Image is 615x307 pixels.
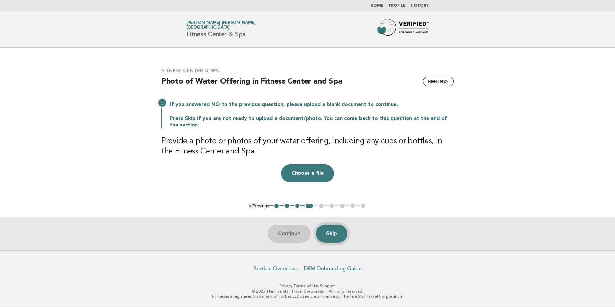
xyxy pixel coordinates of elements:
button: 2 [284,203,290,209]
a: Terms of Use [293,284,319,288]
button: 1 [273,203,280,209]
a: Privacy [280,284,292,288]
h3: Provide a photo or photos of your water offering, including any cups or bottles, in the Fitness C... [161,136,454,157]
a: History [411,4,429,8]
button: Skip [316,225,347,243]
a: Support [320,284,336,288]
button: 3 [294,203,301,209]
button: < Previous [249,203,269,208]
a: Section Overviews [254,265,298,272]
p: · · [111,284,504,289]
p: Forbes is a registered trademark of Forbes LLC used under license by The Five Star Travel Corpora... [111,294,504,299]
span: [GEOGRAPHIC_DATA] [186,26,230,30]
button: 4 [305,203,314,209]
img: Forbes Travel Guide [377,19,429,40]
a: Profile [389,4,406,8]
a: [PERSON_NAME] [PERSON_NAME][GEOGRAPHIC_DATA] [186,21,255,30]
button: Choose a file [281,164,334,182]
p: If you answered NO to the previous question, please upload a blank document to continue. [170,101,454,108]
h1: Fitness Center & Spa [186,21,255,38]
h3: Fitness Center & Spa [161,68,454,74]
h2: Photo of Water Offering in Fitness Center and Spa [161,77,454,92]
a: DRM Onboarding Guide [304,265,362,272]
p: © 2025 The Five Star Travel Corporation. All rights reserved. [111,289,504,294]
button: Need Help? [423,77,454,86]
p: Press Skip if you are not ready to upload a document/photo. You can come back to this question at... [170,116,454,128]
a: Home [371,4,383,8]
